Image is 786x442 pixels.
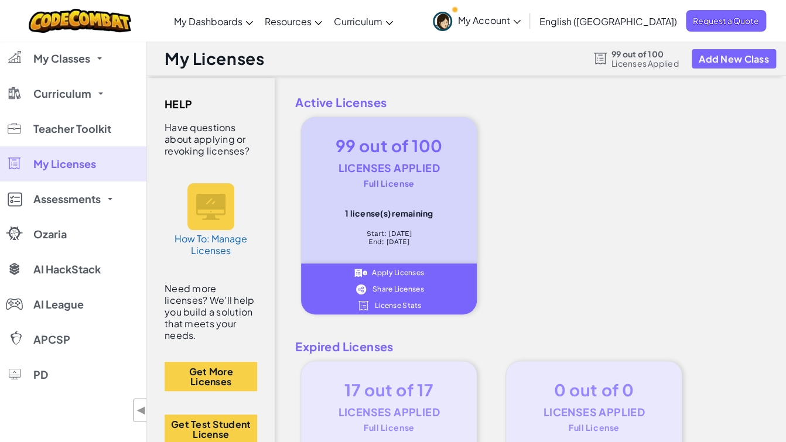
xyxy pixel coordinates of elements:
[33,229,67,239] span: Ozaria
[165,47,264,70] h1: My Licenses
[286,338,774,355] span: Expired Licenses
[319,379,459,401] div: 17 out of 17
[319,179,459,187] div: Full License
[686,10,766,32] a: Request a Quote
[458,14,521,26] span: My Account
[136,402,146,419] span: ◀
[319,135,459,157] div: 99 out of 100
[354,268,367,278] img: IconApplyLicenses_White.svg
[534,5,683,37] a: English ([GEOGRAPHIC_DATA])
[524,401,664,423] div: Licenses Applied
[539,15,677,28] span: English ([GEOGRAPHIC_DATA])
[319,157,459,179] div: Licenses Applied
[165,362,257,391] button: Get More Licenses
[33,159,96,169] span: My Licenses
[328,5,399,37] a: Curriculum
[373,286,424,293] span: Share Licenses
[174,15,242,28] span: My Dashboards
[611,49,679,59] span: 99 out of 100
[33,194,101,204] span: Assessments
[33,264,101,275] span: AI HackStack
[29,9,131,33] img: CodeCombat logo
[427,2,527,39] a: My Account
[33,124,111,134] span: Teacher Toolkit
[357,300,370,311] img: IconLicense_White.svg
[165,122,257,157] div: Have questions about applying or revoking licenses?
[524,379,664,401] div: 0 out of 0
[524,423,664,431] div: Full License
[372,269,424,276] span: Apply Licenses
[611,59,679,68] span: Licenses Applied
[286,94,774,111] span: Active Licenses
[319,208,459,218] div: 1 license(s) remaining
[165,283,257,341] div: Need more licenses? We'll help you build a solution that meets your needs.
[319,401,459,423] div: Licenses Applied
[259,5,328,37] a: Resources
[433,12,452,31] img: avatar
[319,423,459,431] div: Full License
[165,95,193,113] span: Help
[692,49,776,68] button: Add New Class
[319,229,459,238] div: Start: [DATE]
[265,15,312,28] span: Resources
[33,53,90,64] span: My Classes
[167,172,255,268] a: How To: Manage Licenses
[354,284,368,294] img: IconShare_White.svg
[33,88,91,99] span: Curriculum
[33,299,84,310] span: AI League
[173,233,249,256] h5: How To: Manage Licenses
[334,15,382,28] span: Curriculum
[375,302,422,309] span: License Stats
[319,238,459,246] div: End: [DATE]
[168,5,259,37] a: My Dashboards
